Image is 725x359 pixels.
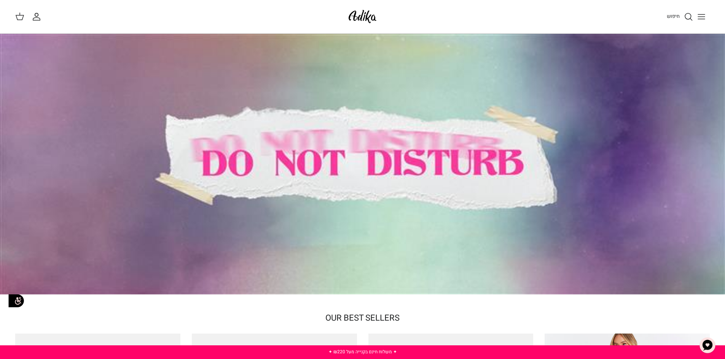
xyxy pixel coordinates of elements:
[346,8,379,25] img: Adika IL
[6,290,27,311] img: accessibility_icon02.svg
[328,348,397,355] a: ✦ משלוח חינם בקנייה מעל ₪220 ✦
[696,334,719,357] button: צ'אט
[667,12,693,21] a: חיפוש
[32,12,44,21] a: החשבון שלי
[693,8,710,25] button: Toggle menu
[325,312,400,324] a: OUR BEST SELLERS
[667,13,680,20] span: חיפוש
